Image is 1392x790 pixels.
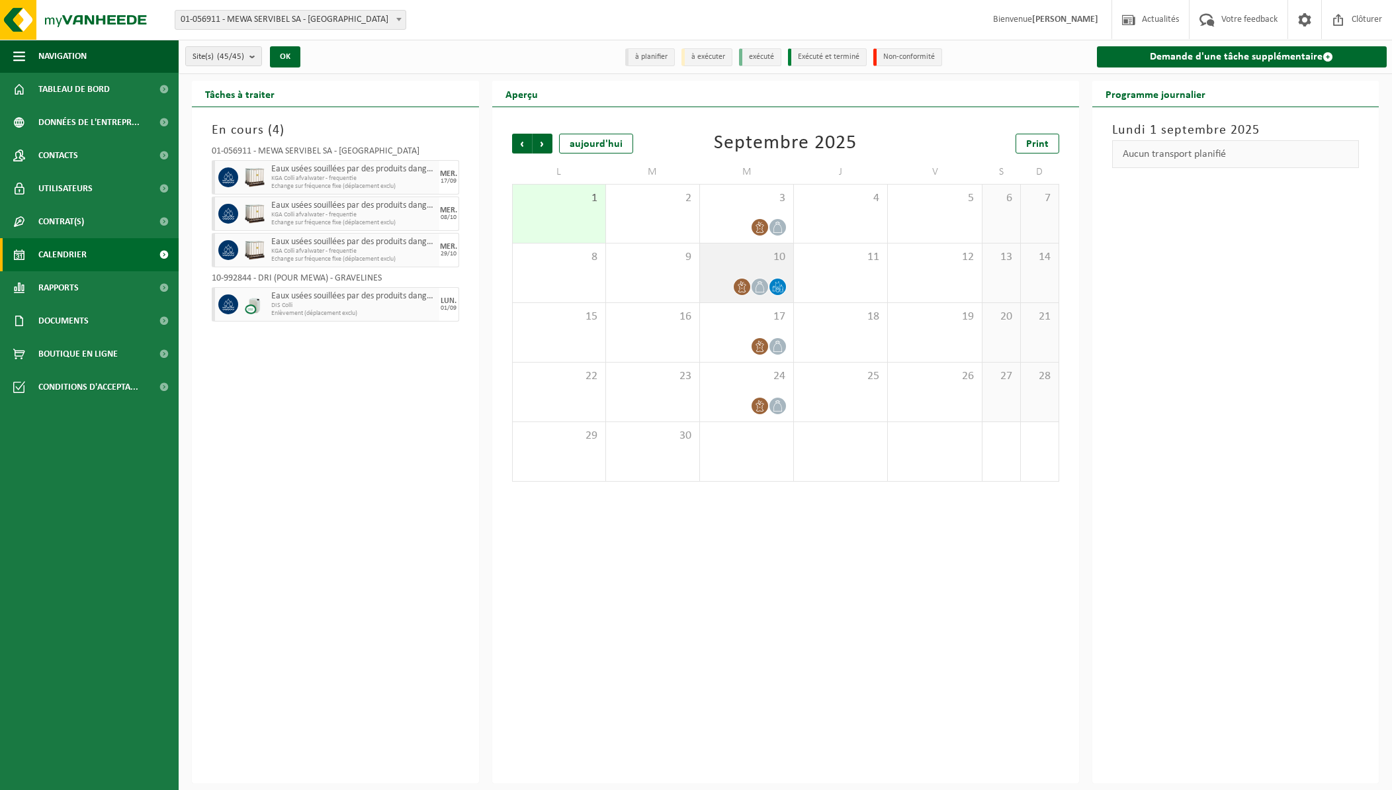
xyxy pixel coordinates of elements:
span: 16 [613,310,693,324]
span: 4 [801,191,881,206]
span: 2 [613,191,693,206]
span: Eaux usées souillées par des produits dangereux [271,237,436,247]
img: PB-IC-1000-HPE-00-01 [245,167,265,187]
span: Navigation [38,40,87,73]
span: 21 [1027,310,1052,324]
span: 15 [519,310,599,324]
span: 01-056911 - MEWA SERVIBEL SA - PÉRONNES-LEZ-BINCHE [175,11,406,29]
span: Conditions d'accepta... [38,371,138,404]
span: Documents [38,304,89,337]
span: 10 [707,250,787,265]
span: 7 [1027,191,1052,206]
img: PB-IC-1000-HPE-00-01 [245,204,265,224]
strong: [PERSON_NAME] [1032,15,1098,24]
td: V [888,160,982,184]
span: 14 [1027,250,1052,265]
span: Calendrier [38,238,87,271]
span: Suivant [533,134,552,154]
td: L [512,160,606,184]
button: OK [270,46,300,67]
td: J [794,160,888,184]
div: LUN. [441,297,457,305]
span: 19 [894,310,975,324]
div: Aucun transport planifié [1112,140,1360,168]
div: 29/10 [441,251,457,257]
div: 01-056911 - MEWA SERVIBEL SA - [GEOGRAPHIC_DATA] [212,147,459,160]
div: MER. [440,243,457,251]
span: Print [1026,139,1049,150]
span: 5 [894,191,975,206]
span: 12 [894,250,975,265]
button: Site(s)(45/45) [185,46,262,66]
span: Données de l'entrepr... [38,106,140,139]
img: PB-IC-1000-HPE-00-01 [245,240,265,260]
span: 1 [519,191,599,206]
span: Echange sur fréquence fixe (déplacement exclu) [271,183,436,191]
a: Demande d'une tâche supplémentaire [1097,46,1387,67]
span: Eaux usées souillées par des produits dangereux [271,291,436,302]
td: M [700,160,794,184]
h3: En cours ( ) [212,120,459,140]
div: 01/09 [441,305,457,312]
div: Septembre 2025 [714,134,857,154]
span: Utilisateurs [38,172,93,205]
div: 08/10 [441,214,457,221]
h2: Aperçu [492,81,551,107]
span: 9 [613,250,693,265]
img: LP-LD-CU [245,294,265,314]
span: 13 [989,250,1014,265]
span: Echange sur fréquence fixe (déplacement exclu) [271,219,436,227]
span: Boutique en ligne [38,337,118,371]
span: KGA Colli afvalwater - frequentie [271,247,436,255]
div: aujourd'hui [559,134,633,154]
span: Enlèvement (déplacement exclu) [271,310,436,318]
span: Tableau de bord [38,73,110,106]
h2: Programme journalier [1092,81,1219,107]
span: 29 [519,429,599,443]
li: Exécuté et terminé [788,48,867,66]
span: Contrat(s) [38,205,84,238]
h3: Lundi 1 septembre 2025 [1112,120,1360,140]
span: Site(s) [193,47,244,67]
span: Eaux usées souillées par des produits dangereux [271,200,436,211]
span: Contacts [38,139,78,172]
span: 27 [989,369,1014,384]
span: Rapports [38,271,79,304]
div: MER. [440,206,457,214]
li: Non-conformité [873,48,942,66]
span: Eaux usées souillées par des produits dangereux [271,164,436,175]
span: Précédent [512,134,532,154]
span: 24 [707,369,787,384]
span: 18 [801,310,881,324]
span: 23 [613,369,693,384]
span: 11 [801,250,881,265]
span: 28 [1027,369,1052,384]
span: 26 [894,369,975,384]
span: 22 [519,369,599,384]
td: S [982,160,1021,184]
div: 17/09 [441,178,457,185]
span: 3 [707,191,787,206]
td: D [1021,160,1059,184]
div: 10-992844 - DRI (POUR MEWA) - GRAVELINES [212,274,459,287]
div: MER. [440,170,457,178]
span: Echange sur fréquence fixe (déplacement exclu) [271,255,436,263]
h2: Tâches à traiter [192,81,288,107]
span: KGA Colli afvalwater - frequentie [271,211,436,219]
span: DIS Colli [271,302,436,310]
td: M [606,160,700,184]
span: 17 [707,310,787,324]
span: KGA Colli afvalwater - frequentie [271,175,436,183]
span: 25 [801,369,881,384]
span: 30 [613,429,693,443]
li: à exécuter [681,48,732,66]
count: (45/45) [217,52,244,61]
span: 20 [989,310,1014,324]
li: à planifier [625,48,675,66]
span: 6 [989,191,1014,206]
span: 01-056911 - MEWA SERVIBEL SA - PÉRONNES-LEZ-BINCHE [175,10,406,30]
span: 8 [519,250,599,265]
span: 4 [273,124,280,137]
a: Print [1016,134,1059,154]
li: exécuté [739,48,781,66]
